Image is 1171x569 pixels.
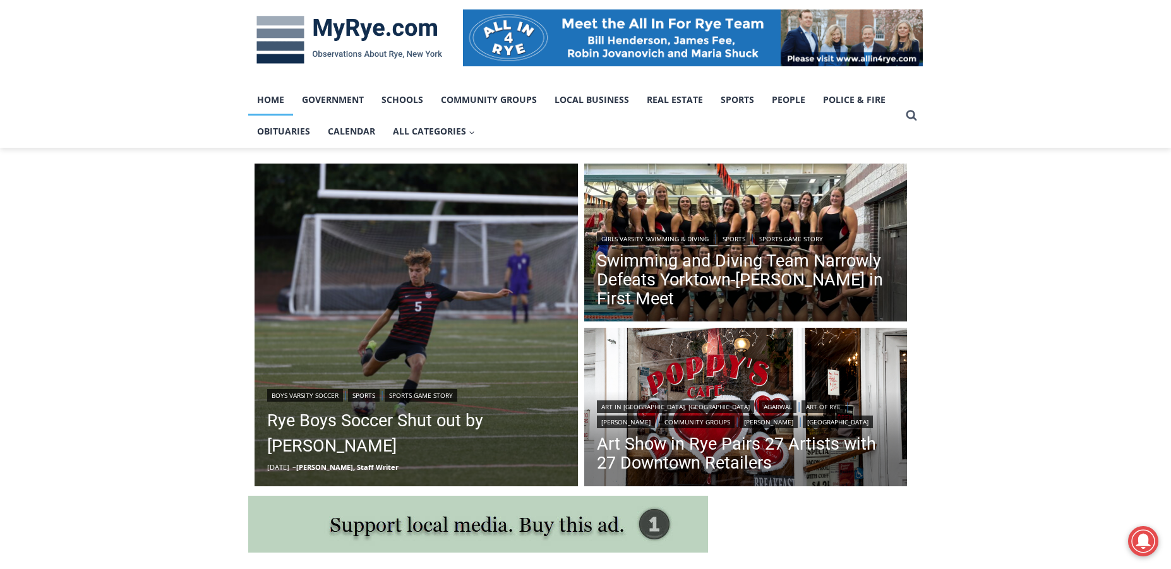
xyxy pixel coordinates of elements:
[584,164,908,325] img: (PHOTO: The 2024 Rye - Rye Neck - Blind Brook Varsity Swimming Team.)
[248,116,319,147] a: Obituaries
[130,79,186,151] div: "the precise, almost orchestrated movements of cutting and assembling sushi and [PERSON_NAME] mak...
[803,416,873,428] a: [GEOGRAPHIC_DATA]
[255,164,578,487] a: Read More Rye Boys Soccer Shut out by Byram Hills
[584,328,908,489] img: (PHOTO: Poppy's Cafe. The window of this beloved Rye staple is painted for different events throu...
[293,84,373,116] a: Government
[900,104,923,127] button: View Search Form
[802,400,845,413] a: Art of Rye
[546,84,638,116] a: Local Business
[385,389,457,402] a: Sports Game Story
[1,126,189,157] a: [PERSON_NAME] Read Sanctuary Fall Fest: [DATE]
[463,9,923,66] img: All in for Rye
[248,496,708,553] img: support local media, buy this ad
[740,416,798,428] a: [PERSON_NAME]
[248,84,900,148] nav: Primary Navigation
[584,328,908,489] a: Read More Art Show in Rye Pairs 27 Artists with 27 Downtown Retailers
[296,462,399,472] a: [PERSON_NAME], Staff Writer
[763,84,814,116] a: People
[292,462,296,472] span: –
[248,7,450,73] img: MyRye.com
[373,84,432,116] a: Schools
[255,164,578,487] img: (PHOTO: Rye Boys Soccer's Silas Kavanagh in his team's 3-0 loss to Byram Hills on Septmber 10, 20...
[597,400,754,413] a: Art in [GEOGRAPHIC_DATA], [GEOGRAPHIC_DATA]
[1,127,127,157] a: Open Tues. - Sun. [PHONE_NUMBER]
[10,127,168,156] h4: [PERSON_NAME] Read Sanctuary Fall Fest: [DATE]
[384,116,484,147] button: Child menu of All Categories
[133,37,183,104] div: Co-sponsored by Westchester County Parks
[814,84,894,116] a: Police & Fire
[267,386,565,402] div: | |
[718,232,750,245] a: Sports
[141,107,145,119] div: /
[432,84,546,116] a: Community Groups
[248,84,293,116] a: Home
[319,1,597,123] div: "[PERSON_NAME] and I covered the [DATE] Parade, which was a really eye opening experience as I ha...
[267,462,289,472] time: [DATE]
[330,126,585,154] span: Intern @ [DOMAIN_NAME]
[755,232,827,245] a: Sports Game Story
[267,389,343,402] a: Boys Varsity Soccer
[597,232,713,245] a: Girls Varsity Swimming & Diving
[597,434,895,472] a: Art Show in Rye Pairs 27 Artists with 27 Downtown Retailers
[133,107,138,119] div: 1
[638,84,712,116] a: Real Estate
[597,251,895,308] a: Swimming and Diving Team Narrowly Defeats Yorktown-[PERSON_NAME] in First Meet
[584,164,908,325] a: Read More Swimming and Diving Team Narrowly Defeats Yorktown-Somers in First Meet
[319,116,384,147] a: Calendar
[348,389,380,402] a: Sports
[759,400,796,413] a: Agarwal
[148,107,153,119] div: 6
[597,398,895,428] div: | | | | | |
[660,416,735,428] a: Community Groups
[304,123,612,157] a: Intern @ [DOMAIN_NAME]
[712,84,763,116] a: Sports
[1,1,126,126] img: s_800_29ca6ca9-f6cc-433c-a631-14f6620ca39b.jpeg
[597,416,655,428] a: [PERSON_NAME]
[597,230,895,245] div: | |
[267,408,565,458] a: Rye Boys Soccer Shut out by [PERSON_NAME]
[4,130,124,178] span: Open Tues. - Sun. [PHONE_NUMBER]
